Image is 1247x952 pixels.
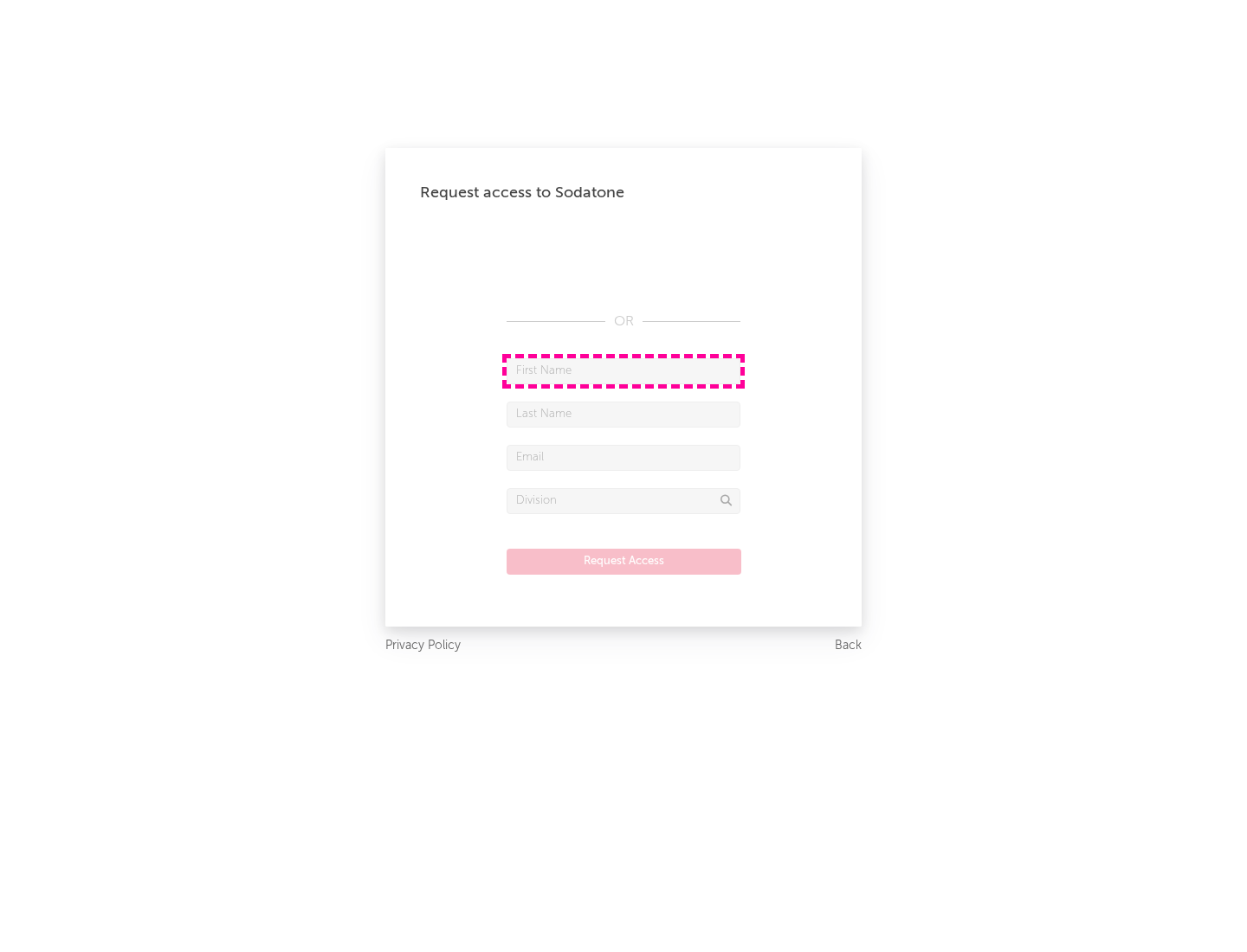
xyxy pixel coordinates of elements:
[507,445,740,471] input: Email
[420,183,827,203] div: Request access to Sodatone
[385,635,461,657] a: Privacy Policy
[507,488,740,514] input: Division
[835,635,862,657] a: Back
[507,549,741,575] button: Request Access
[507,312,740,332] div: OR
[507,402,740,428] input: Last Name
[507,358,740,384] input: First Name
